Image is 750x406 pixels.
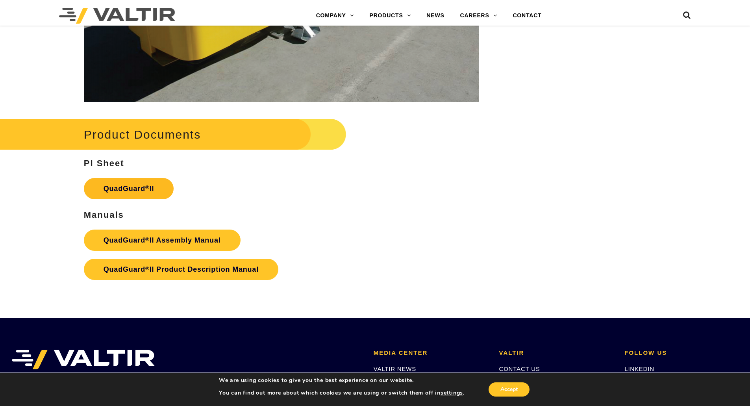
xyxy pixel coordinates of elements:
[84,178,174,199] a: QuadGuard®II
[84,259,278,280] a: QuadGuard®II Product Description Manual
[12,350,155,369] img: VALTIR
[145,236,150,242] sup: ®
[374,365,416,372] a: VALTIR NEWS
[104,265,259,273] strong: QuadGuard II Product Description Manual
[84,158,124,168] strong: PI Sheet
[374,350,487,356] h2: MEDIA CENTER
[84,230,241,251] a: QuadGuard®II Assembly Manual
[84,210,124,220] strong: Manuals
[308,8,362,24] a: COMPANY
[59,8,175,24] img: Valtir
[489,382,530,397] button: Accept
[219,377,465,384] p: We are using cookies to give you the best experience on our website.
[419,8,452,24] a: NEWS
[219,389,465,397] p: You can find out more about which cookies we are using or switch them off in .
[362,8,419,24] a: PRODUCTS
[145,184,150,190] sup: ®
[505,8,549,24] a: CONTACT
[145,265,150,271] sup: ®
[624,350,738,356] h2: FOLLOW US
[624,365,654,372] a: LINKEDIN
[499,365,540,372] a: CONTACT US
[441,389,463,397] button: settings
[452,8,505,24] a: CAREERS
[499,350,613,356] h2: VALTIR
[104,236,221,244] strong: QuadGuard II Assembly Manual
